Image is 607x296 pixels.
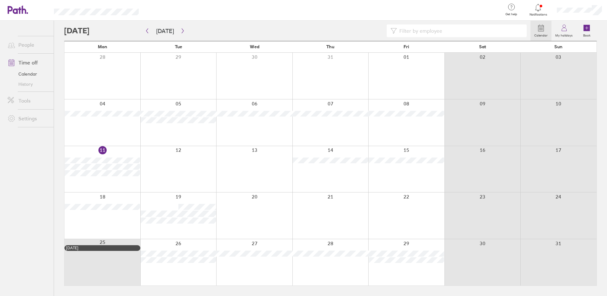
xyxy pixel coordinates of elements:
[577,21,597,41] a: Book
[530,21,551,41] a: Calendar
[501,12,522,16] span: Get help
[151,26,179,36] button: [DATE]
[66,246,139,250] div: [DATE]
[98,44,107,49] span: Mon
[404,44,409,49] span: Fri
[397,25,523,37] input: Filter by employee
[3,69,54,79] a: Calendar
[551,21,577,41] a: My holidays
[579,32,594,37] label: Book
[3,94,54,107] a: Tools
[479,44,486,49] span: Sat
[3,79,54,89] a: History
[250,44,259,49] span: Wed
[3,56,54,69] a: Time off
[530,32,551,37] label: Calendar
[3,112,54,125] a: Settings
[528,3,549,17] a: Notifications
[326,44,334,49] span: Thu
[175,44,182,49] span: Tue
[528,13,549,17] span: Notifications
[551,32,577,37] label: My holidays
[3,38,54,51] a: People
[554,44,563,49] span: Sun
